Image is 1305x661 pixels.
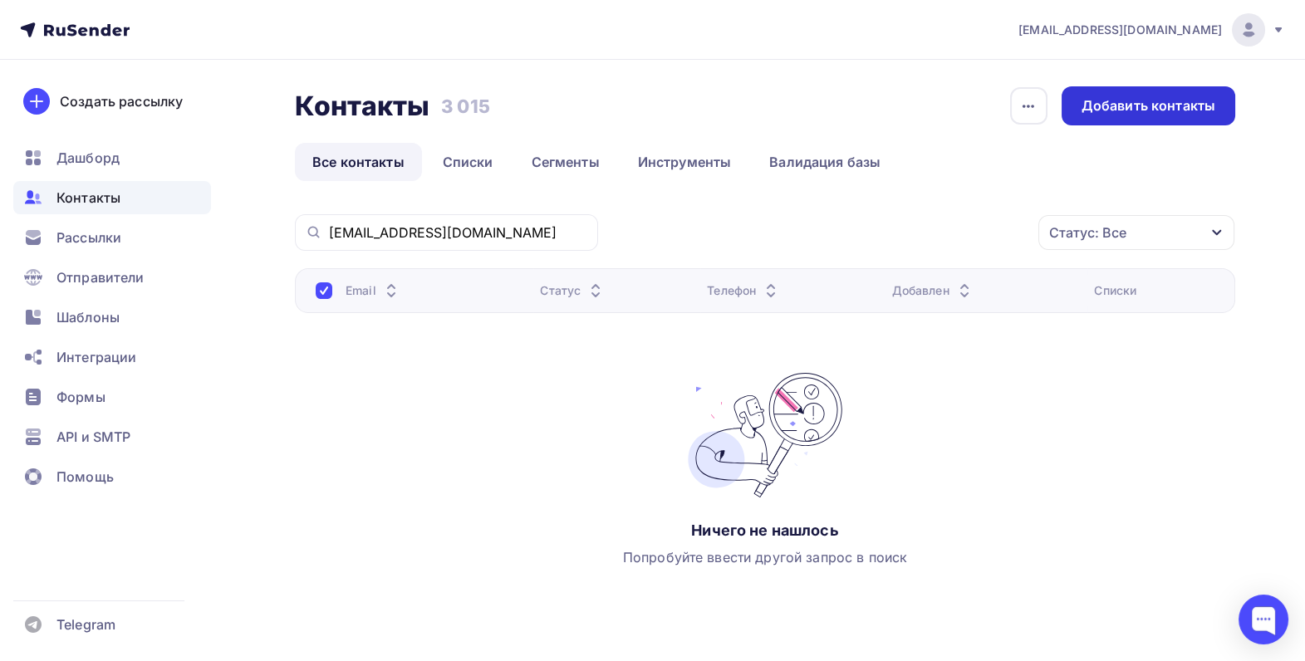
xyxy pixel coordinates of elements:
[621,143,749,181] a: Инструменты
[13,301,211,334] a: Шаблоны
[441,95,490,118] h3: 3 015
[56,267,145,287] span: Отправители
[1018,22,1222,38] span: [EMAIL_ADDRESS][DOMAIN_NAME]
[13,181,211,214] a: Контакты
[56,307,120,327] span: Шаблоны
[56,148,120,168] span: Дашборд
[56,467,114,487] span: Помощь
[1094,282,1136,299] div: Списки
[13,380,211,414] a: Формы
[56,614,115,634] span: Telegram
[13,261,211,294] a: Отправители
[623,547,907,567] div: Попробуйте ввести другой запрос в поиск
[60,91,183,111] div: Создать рассылку
[56,228,121,247] span: Рассылки
[425,143,511,181] a: Списки
[691,521,838,541] div: Ничего не нашлось
[1038,214,1235,251] button: Статус: Все
[56,188,120,208] span: Контакты
[329,223,588,242] input: Поиск
[56,387,105,407] span: Формы
[295,90,429,123] h2: Контакты
[13,141,211,174] a: Дашборд
[514,143,617,181] a: Сегменты
[295,143,422,181] a: Все контакты
[56,427,130,447] span: API и SMTP
[56,347,136,367] span: Интеграции
[346,282,401,299] div: Email
[707,282,781,299] div: Телефон
[540,282,606,299] div: Статус
[892,282,974,299] div: Добавлен
[1082,96,1215,115] div: Добавить контакты
[752,143,898,181] a: Валидация базы
[13,221,211,254] a: Рассылки
[1049,223,1126,242] div: Статус: Все
[1018,13,1285,47] a: [EMAIL_ADDRESS][DOMAIN_NAME]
